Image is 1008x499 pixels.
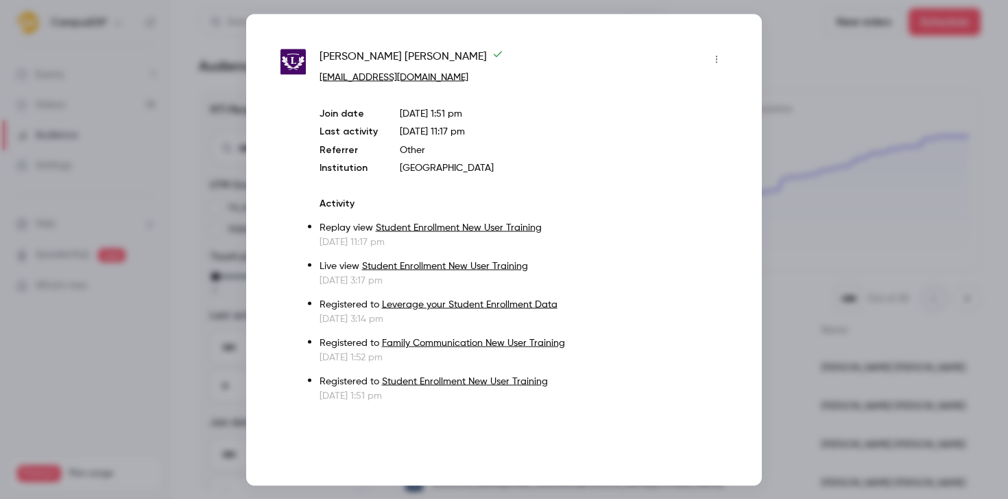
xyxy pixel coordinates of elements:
[320,297,728,312] p: Registered to
[320,143,378,156] p: Referrer
[320,196,728,210] p: Activity
[320,336,728,350] p: Registered to
[400,126,465,136] span: [DATE] 11:17 pm
[320,220,728,235] p: Replay view
[382,376,548,386] a: Student Enrollment New User Training
[280,49,306,75] img: linfield.edu
[320,312,728,325] p: [DATE] 3:14 pm
[376,222,542,232] a: Student Enrollment New User Training
[320,259,728,273] p: Live view
[320,124,378,139] p: Last activity
[382,299,557,309] a: Leverage your Student Enrollment Data
[400,106,728,120] p: [DATE] 1:51 pm
[320,273,728,287] p: [DATE] 3:17 pm
[400,143,728,156] p: Other
[320,48,503,70] span: [PERSON_NAME] [PERSON_NAME]
[320,235,728,248] p: [DATE] 11:17 pm
[320,374,728,388] p: Registered to
[320,161,378,174] p: Institution
[382,338,565,347] a: Family Communication New User Training
[400,161,728,174] p: [GEOGRAPHIC_DATA]
[320,388,728,402] p: [DATE] 1:51 pm
[320,350,728,364] p: [DATE] 1:52 pm
[362,261,528,270] a: Student Enrollment New User Training
[320,106,378,120] p: Join date
[320,72,468,82] a: [EMAIL_ADDRESS][DOMAIN_NAME]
